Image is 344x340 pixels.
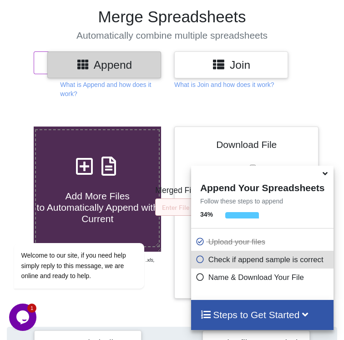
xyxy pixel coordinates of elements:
p: What is Join and how does it work? [174,80,274,89]
iframe: chat widget [9,161,173,299]
p: Check if append sample is correct [196,254,331,265]
p: Follow these steps to append [191,197,334,206]
iframe: chat widget [9,304,38,331]
h3: Append [54,58,154,71]
h4: Steps to Get Started [200,309,324,320]
h4: Append Your Spreadsheets [191,180,334,193]
h4: Download File [181,133,312,159]
p: Upload your files [196,236,331,248]
button: Reset Append [34,51,93,74]
h3: Join [181,58,281,71]
b: 34 % [200,211,213,218]
p: What is Append and how does it work? [60,80,161,98]
p: Name & Download Your File [196,272,331,283]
